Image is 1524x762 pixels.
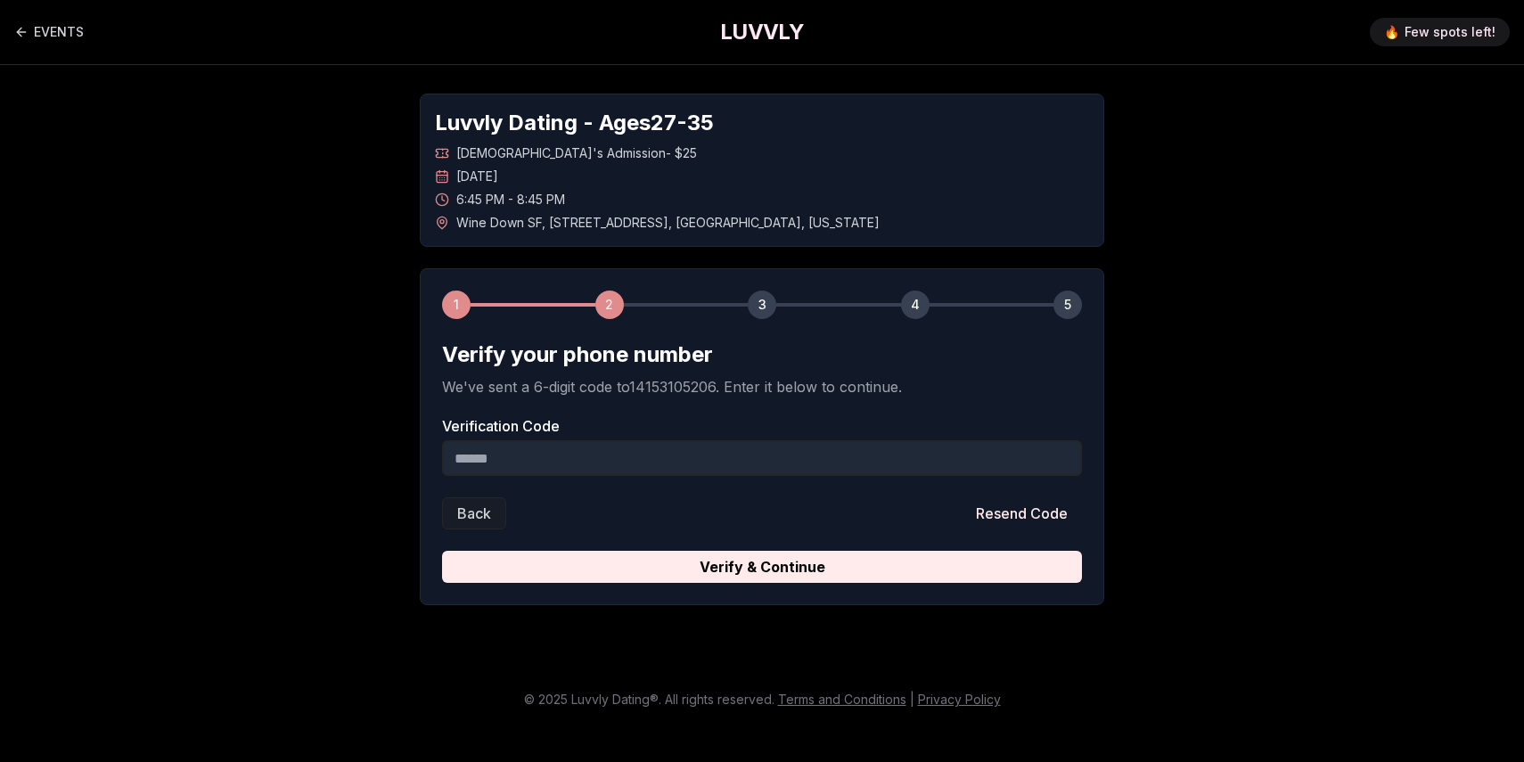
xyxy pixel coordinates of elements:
[442,291,471,319] div: 1
[1053,291,1082,319] div: 5
[442,340,1082,369] h2: Verify your phone number
[442,376,1082,397] p: We've sent a 6-digit code to 14153105206 . Enter it below to continue.
[442,419,1082,433] label: Verification Code
[442,497,506,529] button: Back
[595,291,624,319] div: 2
[442,551,1082,583] button: Verify & Continue
[748,291,776,319] div: 3
[456,191,565,209] span: 6:45 PM - 8:45 PM
[962,497,1082,529] button: Resend Code
[901,291,930,319] div: 4
[456,144,697,162] span: [DEMOGRAPHIC_DATA]'s Admission - $25
[435,109,1089,137] h1: Luvvly Dating - Ages 27 - 35
[456,214,880,232] span: Wine Down SF , [STREET_ADDRESS] , [GEOGRAPHIC_DATA] , [US_STATE]
[918,692,1001,707] a: Privacy Policy
[1405,23,1495,41] span: Few spots left!
[1384,23,1399,41] span: 🔥
[778,692,906,707] a: Terms and Conditions
[456,168,498,185] span: [DATE]
[910,692,914,707] span: |
[14,14,84,50] a: Back to events
[720,18,804,46] a: LUVVLY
